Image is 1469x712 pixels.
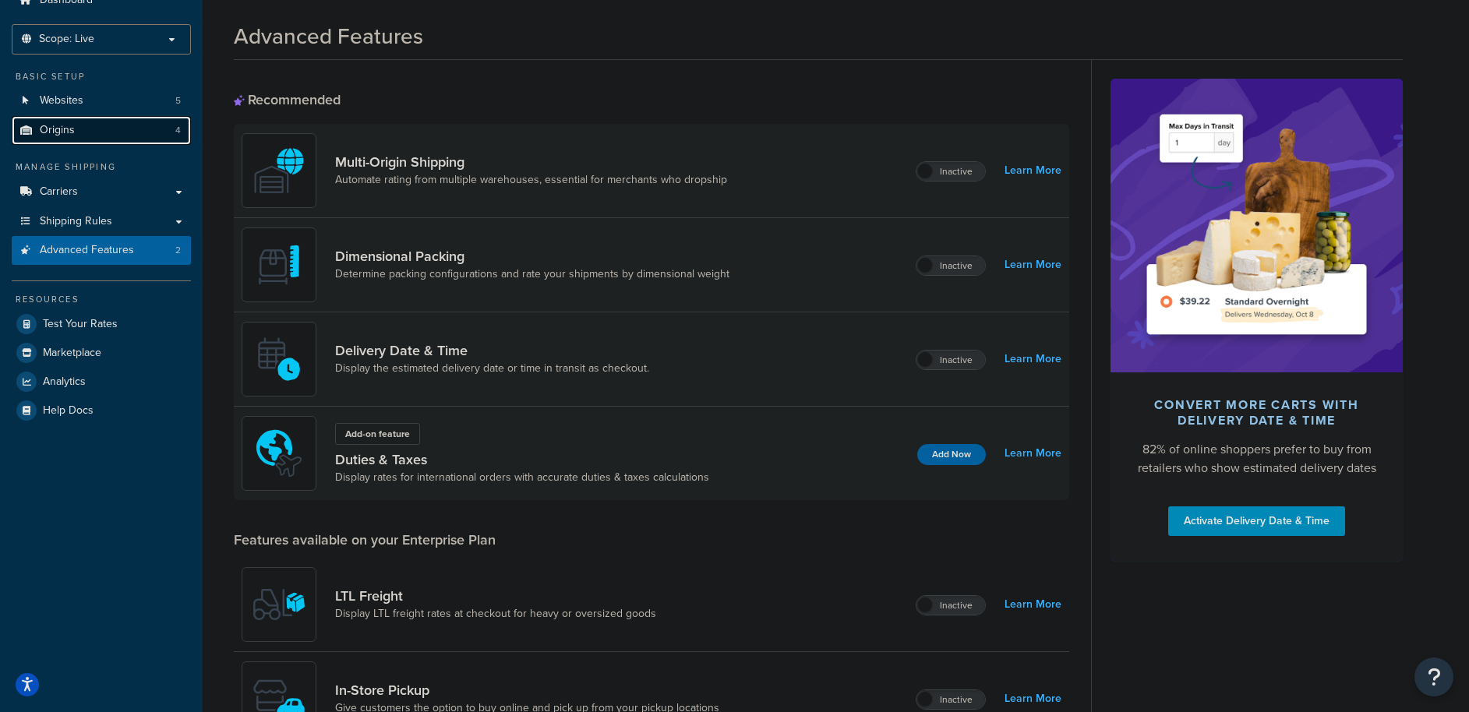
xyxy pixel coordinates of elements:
[335,470,709,485] a: Display rates for international orders with accurate duties & taxes calculations
[1005,688,1061,710] a: Learn More
[234,91,341,108] div: Recommended
[1005,254,1061,276] a: Learn More
[12,207,191,236] a: Shipping Rules
[39,33,94,46] span: Scope: Live
[12,116,191,145] li: Origins
[916,596,985,615] label: Inactive
[12,293,191,306] div: Resources
[12,236,191,265] li: Advanced Features
[175,94,181,108] span: 5
[1168,506,1345,536] a: Activate Delivery Date & Time
[234,531,496,548] div: Features available on your Enterprise Plan
[12,236,191,265] a: Advanced Features2
[916,351,985,369] label: Inactive
[335,248,729,265] a: Dimensional Packing
[335,153,727,171] a: Multi-Origin Shipping
[335,682,719,699] a: In-Store Pickup
[916,162,985,181] label: Inactive
[1005,442,1061,464] a: Learn More
[335,451,709,468] a: Duties & Taxes
[40,124,75,137] span: Origins
[917,444,986,465] button: Add Now
[1005,160,1061,182] a: Learn More
[335,172,727,188] a: Automate rating from multiple warehouses, essential for merchants who dropship
[252,143,306,198] img: WatD5o0RtDAAAAAElFTkSuQmCC
[12,368,191,396] a: Analytics
[1135,397,1378,428] div: Convert more carts with delivery date & time
[335,266,729,282] a: Determine packing configurations and rate your shipments by dimensional weight
[916,256,985,275] label: Inactive
[1134,102,1379,348] img: feature-image-ddt-36eae7f7280da8017bfb280eaccd9c446f90b1fe08728e4019434db127062ab4.png
[175,244,181,257] span: 2
[43,375,86,389] span: Analytics
[12,160,191,174] div: Manage Shipping
[12,70,191,83] div: Basic Setup
[40,244,134,257] span: Advanced Features
[12,86,191,115] a: Websites5
[40,94,83,108] span: Websites
[43,318,118,331] span: Test Your Rates
[252,426,306,481] img: icon-duo-feat-landed-cost-7136b061.png
[12,339,191,367] a: Marketplace
[12,310,191,338] a: Test Your Rates
[40,185,78,199] span: Carriers
[12,86,191,115] li: Websites
[234,21,423,51] h1: Advanced Features
[335,342,649,359] a: Delivery Date & Time
[1005,348,1061,370] a: Learn More
[12,397,191,425] a: Help Docs
[916,690,985,709] label: Inactive
[175,124,181,137] span: 4
[335,587,656,604] a: LTL Freight
[335,361,649,376] a: Display the estimated delivery date or time in transit as checkout.
[252,577,306,632] img: y79ZsPf0fXUFUhFXDzUgf+ktZg5F2+ohG75+v3d2s1D9TjoU8PiyCIluIjV41seZevKCRuEjTPPOKHJsQcmKCXGdfprl3L4q7...
[335,606,656,622] a: Display LTL freight rates at checkout for heavy or oversized goods
[1135,440,1378,478] div: 82% of online shoppers prefer to buy from retailers who show estimated delivery dates
[252,238,306,292] img: DTVBYsAAAAAASUVORK5CYII=
[43,404,94,418] span: Help Docs
[1005,594,1061,615] a: Learn More
[345,427,410,441] p: Add-on feature
[12,178,191,206] a: Carriers
[40,215,112,228] span: Shipping Rules
[12,116,191,145] a: Origins4
[252,332,306,386] img: gfkeb5ejjkALwAAAABJRU5ErkJggg==
[43,347,101,360] span: Marketplace
[1414,657,1453,696] button: Open Resource Center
